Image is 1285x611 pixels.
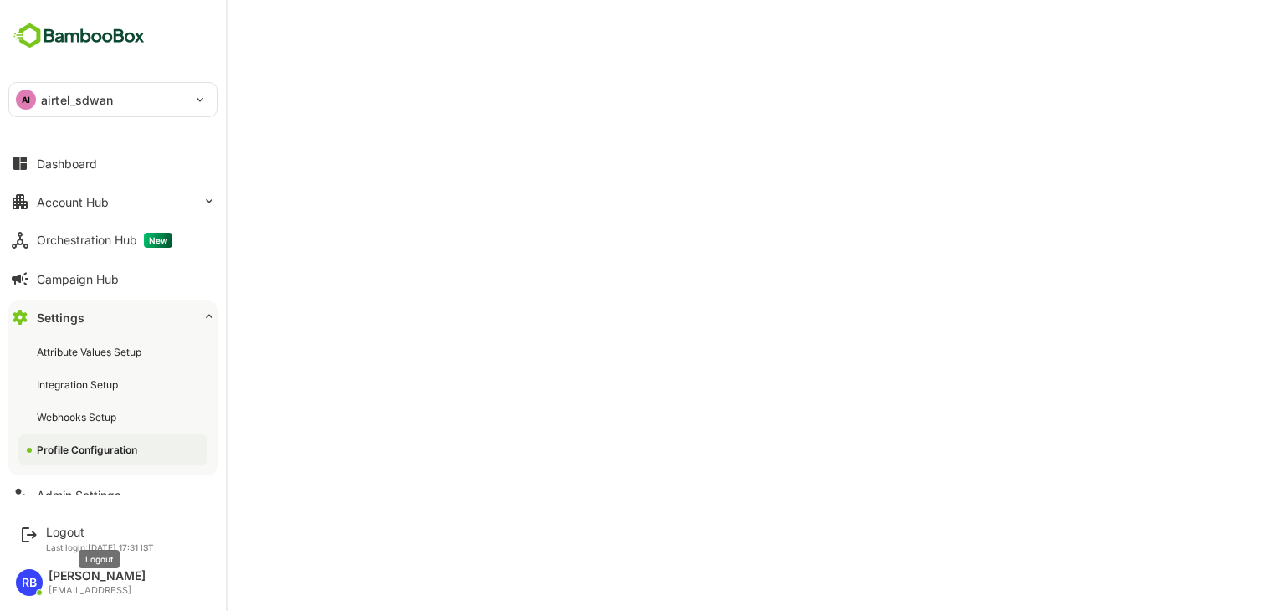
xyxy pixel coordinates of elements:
[16,569,43,596] div: RB
[8,223,218,257] button: Orchestration HubNew
[37,377,121,392] div: Integration Setup
[9,83,217,116] div: AIairtel_sdwan
[46,542,154,552] p: Last login: [DATE] 17:31 IST
[37,410,120,424] div: Webhooks Setup
[8,20,150,52] img: BambooboxFullLogoMark.5f36c76dfaba33ec1ec1367b70bb1252.svg
[49,569,146,583] div: [PERSON_NAME]
[37,157,97,171] div: Dashboard
[37,272,119,286] div: Campaign Hub
[37,345,145,359] div: Attribute Values Setup
[8,185,218,218] button: Account Hub
[37,311,84,325] div: Settings
[49,585,146,596] div: [EMAIL_ADDRESS]
[144,233,172,248] span: New
[8,262,218,295] button: Campaign Hub
[37,488,120,502] div: Admin Settings
[16,90,36,110] div: AI
[8,146,218,180] button: Dashboard
[37,443,141,457] div: Profile Configuration
[37,195,109,209] div: Account Hub
[41,91,114,109] p: airtel_sdwan
[8,300,218,334] button: Settings
[8,478,218,511] button: Admin Settings
[46,525,154,539] div: Logout
[37,233,172,248] div: Orchestration Hub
